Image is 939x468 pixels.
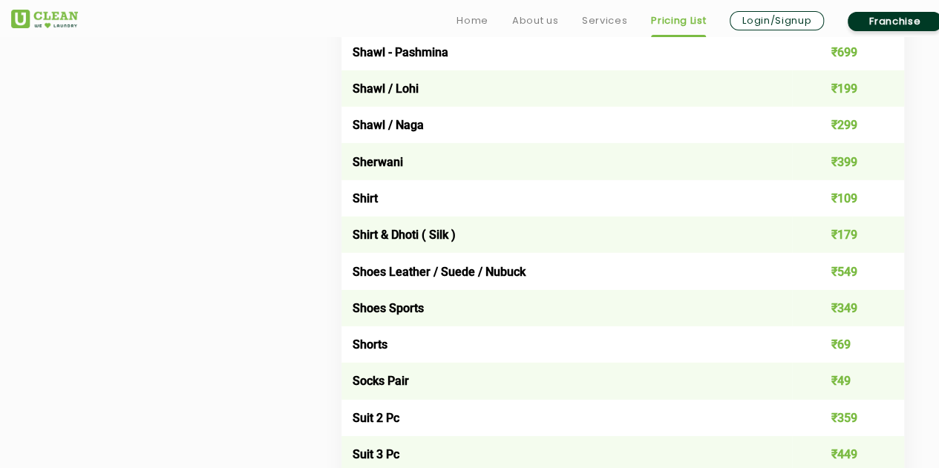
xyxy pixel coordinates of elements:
[341,400,792,436] td: Suit 2 Pc
[792,70,905,107] td: ₹199
[792,107,905,143] td: ₹299
[792,326,905,363] td: ₹69
[341,107,792,143] td: Shawl / Naga
[792,180,905,217] td: ₹109
[792,143,905,179] td: ₹399
[341,143,792,179] td: Sherwani
[792,253,905,289] td: ₹549
[11,10,78,28] img: UClean Laundry and Dry Cleaning
[512,12,558,30] a: About us
[792,217,905,253] td: ₹179
[792,33,905,70] td: ₹699
[792,363,905,399] td: ₹49
[582,12,627,30] a: Services
[792,400,905,436] td: ₹359
[341,217,792,253] td: Shirt & Dhoti ( Silk )
[341,290,792,326] td: Shoes Sports
[730,11,824,30] a: Login/Signup
[341,363,792,399] td: Socks Pair
[651,12,706,30] a: Pricing List
[341,180,792,217] td: Shirt
[341,326,792,363] td: Shorts
[792,290,905,326] td: ₹349
[457,12,488,30] a: Home
[341,253,792,289] td: Shoes Leather / Suede / Nubuck
[341,33,792,70] td: Shawl - Pashmina
[341,70,792,107] td: Shawl / Lohi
